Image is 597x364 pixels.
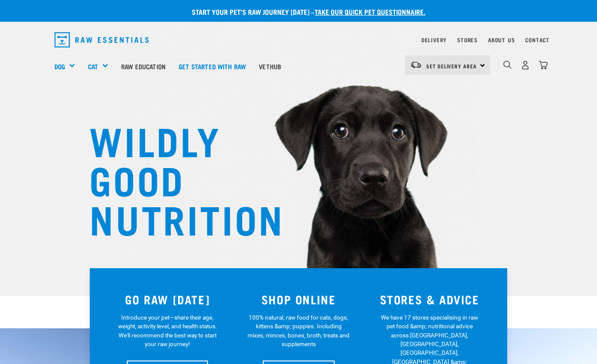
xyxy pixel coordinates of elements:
[488,38,515,41] a: About Us
[315,10,425,13] a: take our quick pet questionnaire.
[116,313,219,349] p: Introduce your pet—share their age, weight, activity level, and health status. We'll recommend th...
[252,49,288,84] a: Vethub
[115,49,172,84] a: Raw Education
[521,61,530,70] img: user.png
[421,38,447,41] a: Delivery
[369,293,490,306] h3: STORES & ADVICE
[88,61,98,71] a: Cat
[248,313,350,349] p: 100% natural, raw food for cats, dogs, kittens &amp; puppies. Including mixes, minces, bones, bro...
[54,61,65,71] a: Dog
[525,38,550,41] a: Contact
[238,293,359,306] h3: SHOP ONLINE
[172,49,252,84] a: Get started with Raw
[89,120,264,237] h1: WILDLY GOOD NUTRITION
[47,29,550,51] nav: dropdown navigation
[539,61,548,70] img: home-icon@2x.png
[503,61,512,69] img: home-icon-1@2x.png
[426,64,477,67] span: Set Delivery Area
[54,32,149,47] img: Raw Essentials Logo
[410,61,422,69] img: van-moving.png
[107,293,228,306] h3: GO RAW [DATE]
[457,38,478,41] a: Stores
